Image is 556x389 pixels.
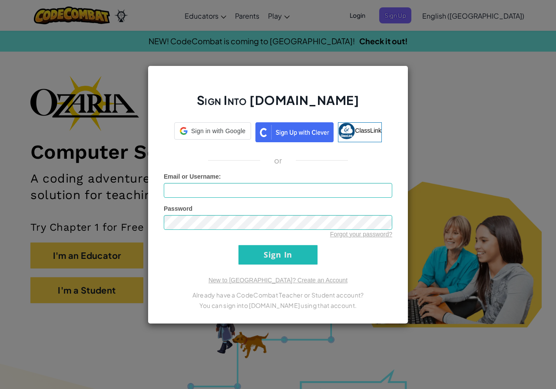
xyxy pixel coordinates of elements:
a: New to [GEOGRAPHIC_DATA]? Create an Account [208,277,347,284]
p: Already have a CodeCombat Teacher or Student account? [164,290,392,300]
label: : [164,172,221,181]
h2: Sign Into [DOMAIN_NAME] [164,92,392,117]
img: classlink-logo-small.png [338,123,355,139]
input: Sign In [238,245,318,265]
p: You can sign into [DOMAIN_NAME] using that account. [164,300,392,311]
a: Sign in with Google [174,122,251,142]
span: Email or Username [164,173,219,180]
span: ClassLink [355,127,381,134]
div: Sign in with Google [174,122,251,140]
span: Password [164,205,192,212]
p: or [274,155,282,166]
a: Forgot your password? [330,231,392,238]
img: clever_sso_button@2x.png [255,122,334,142]
span: Sign in with Google [191,127,245,135]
